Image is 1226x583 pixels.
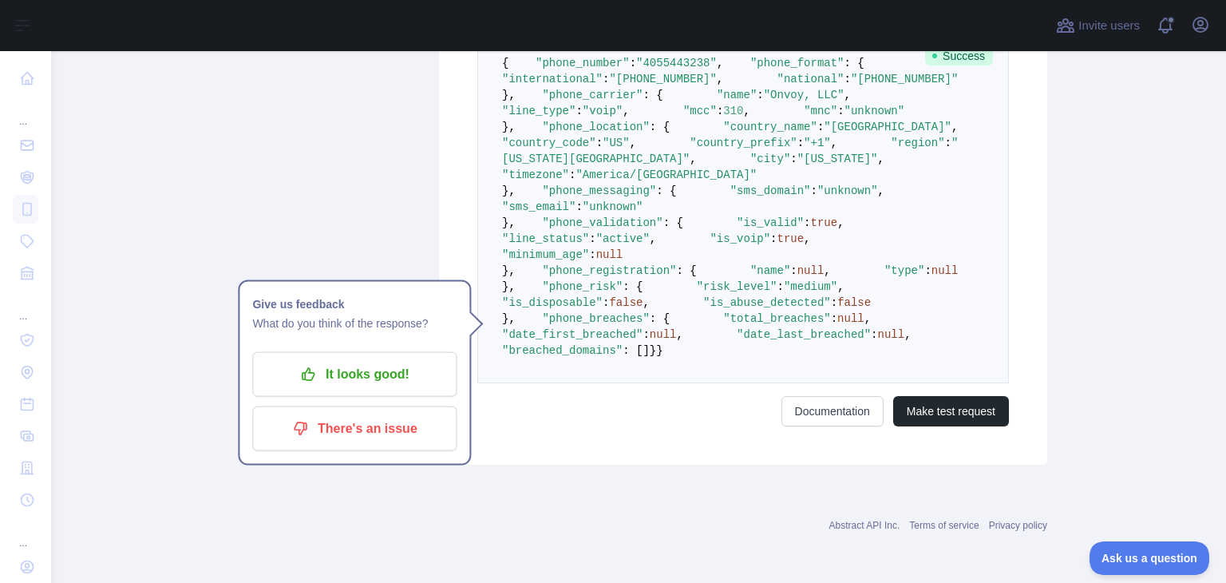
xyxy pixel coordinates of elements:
span: , [650,232,656,245]
span: "phone_registration" [542,264,676,277]
span: "risk_level" [697,280,777,293]
button: There's an issue [252,407,457,451]
span: "US" [603,137,630,149]
span: "phone_number" [536,57,630,69]
span: : [575,105,582,117]
span: , [951,121,958,133]
span: } [656,344,662,357]
span: null [650,328,677,341]
span: "line_status" [502,232,589,245]
span: : { [676,264,696,277]
span: : [589,232,595,245]
div: ... [13,291,38,323]
span: "phone_format" [750,57,844,69]
span: "is_disposable" [502,296,603,309]
p: It looks good! [264,361,445,388]
span: null [596,248,623,261]
a: Abstract API Inc. [829,520,900,531]
span: "[US_STATE][GEOGRAPHIC_DATA]" [502,137,958,165]
span: }, [502,312,516,325]
span: Success [925,46,993,65]
span: }, [502,264,516,277]
span: "unknown" [817,184,878,197]
span: : [804,216,810,229]
button: Make test request [893,396,1009,426]
button: Invite users [1053,13,1143,38]
span: , [837,280,844,293]
span: "[PHONE_NUMBER]" [609,73,716,85]
span: : [630,57,636,69]
span: null [797,264,825,277]
span: "[PHONE_NUMBER]" [851,73,958,85]
span: : [643,328,649,341]
span: "timezone" [502,169,569,181]
span: , [824,264,830,277]
span: "is_abuse_detected" [703,296,831,309]
span: Invite users [1078,17,1140,35]
span: : [757,89,763,101]
span: , [831,137,837,149]
span: , [878,184,884,197]
span: }, [502,216,516,229]
span: : [844,73,851,85]
span: "mnc" [804,105,837,117]
span: : [] [623,344,650,357]
span: true [777,232,805,245]
span: : [831,296,837,309]
span: : [831,312,837,325]
span: "breached_domains" [502,344,623,357]
a: Documentation [781,396,884,426]
span: }, [502,121,516,133]
span: : [569,169,575,181]
span: "[GEOGRAPHIC_DATA]" [824,121,951,133]
span: null [837,312,864,325]
span: : [924,264,931,277]
span: , [623,105,629,117]
span: : [575,200,582,213]
span: "sms_email" [502,200,575,213]
span: "phone_risk" [542,280,623,293]
span: true [811,216,838,229]
span: : [790,153,797,165]
span: , [744,105,750,117]
span: : { [623,280,643,293]
span: : [811,184,817,197]
span: , [844,89,851,101]
span: "country_prefix" [690,137,797,149]
h1: Give us feedback [252,295,457,314]
span: "line_type" [502,105,575,117]
span: , [804,232,810,245]
span: "medium" [784,280,837,293]
span: "+1" [804,137,831,149]
span: }, [502,89,516,101]
span: "[US_STATE]" [797,153,878,165]
span: , [904,328,911,341]
span: } [650,344,656,357]
span: , [690,153,696,165]
span: : [797,137,804,149]
span: : [945,137,951,149]
span: : [589,248,595,261]
span: "name" [750,264,790,277]
span: "sms_domain" [730,184,811,197]
span: , [717,73,723,85]
span: "is_voip" [710,232,770,245]
span: : { [643,89,662,101]
span: "phone_messaging" [542,184,656,197]
span: , [676,328,682,341]
span: : { [663,216,683,229]
div: ... [13,518,38,549]
span: "unknown" [844,105,905,117]
span: : { [844,57,864,69]
span: : { [650,312,670,325]
span: : { [656,184,676,197]
span: "date_last_breached" [737,328,871,341]
span: "unknown" [583,200,643,213]
span: "country_code" [502,137,596,149]
span: "is_valid" [737,216,804,229]
span: : [770,232,777,245]
span: "America/[GEOGRAPHIC_DATA]" [575,169,757,181]
span: : [837,105,844,117]
span: , [837,216,844,229]
span: : [790,264,797,277]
